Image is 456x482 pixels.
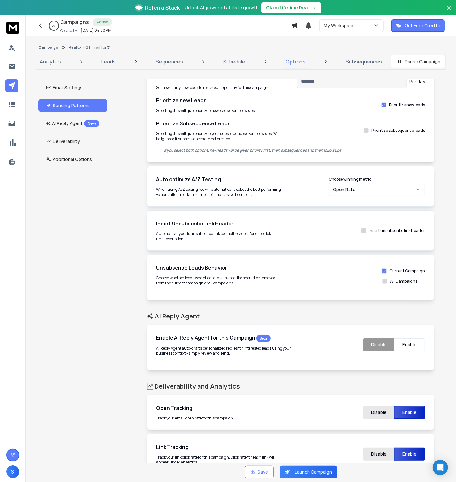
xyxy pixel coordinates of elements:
p: [DATE] 04:38 PM [81,28,112,33]
button: S [6,465,19,478]
button: Campaign [38,45,58,50]
div: Open Intercom Messenger [433,460,448,475]
a: Sequences [152,54,187,69]
p: Created At: [60,28,80,33]
h1: Campaigns [60,18,89,26]
p: Sequences [156,58,183,65]
button: Claim Lifetime Deal→ [261,2,321,13]
button: Email Settings [38,81,107,94]
p: Get Free Credits [405,22,440,29]
p: My Workspace [324,22,357,29]
a: Options [282,54,309,69]
p: Unlock AI-powered affiliate growth [185,4,259,11]
p: Leads [101,58,116,65]
button: Get Free Credits [391,19,445,32]
a: Subsequences [342,54,386,69]
p: Schedule [223,58,245,65]
p: Per day [409,79,425,85]
button: Close banner [445,4,453,19]
a: Schedule [219,54,249,69]
a: Analytics [36,54,65,69]
div: Active [93,18,112,26]
p: Analytics [40,58,61,65]
p: Email Settings [46,84,83,91]
span: ReferralStack [145,4,180,12]
span: → [312,4,316,11]
p: Subsequences [346,58,382,65]
p: Realtor - GT Trail for $1 [69,45,111,50]
button: Pause Campaign [391,55,446,68]
p: 0 % [52,24,56,28]
a: Leads [97,54,120,69]
p: Options [285,58,306,65]
div: Set how many new leads to reach out to per day for this campaign [156,85,284,90]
